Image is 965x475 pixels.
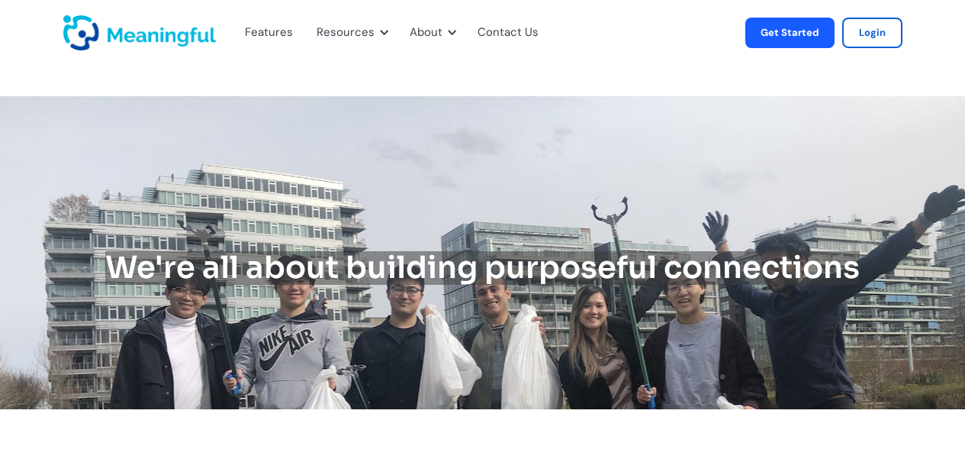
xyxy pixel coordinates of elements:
h1: We're all about building purposeful connections [105,251,860,285]
a: Get Started [745,18,835,48]
div: Resources [317,23,375,43]
a: Features [245,23,281,43]
a: Login [842,18,902,48]
div: Features [245,23,293,43]
a: Contact Us [478,23,539,43]
div: About [410,23,442,43]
